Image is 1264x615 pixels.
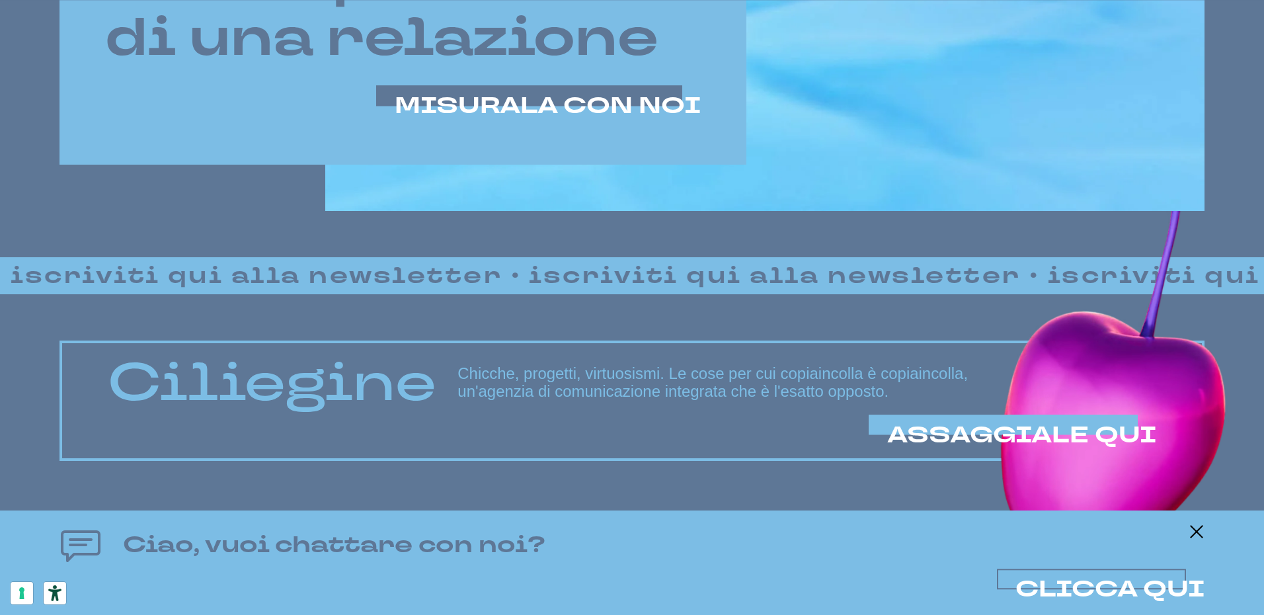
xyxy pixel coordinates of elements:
span: CLICCA QUI [1015,573,1205,605]
a: MISURALA CON NOI [395,93,701,118]
button: CLICCA QUI [1015,577,1205,602]
button: Strumenti di accessibilità [44,582,66,604]
button: Le tue preferenze relative al consenso per le tecnologie di tracciamento [11,582,33,604]
a: ASSAGGIALE QUI [887,423,1156,448]
span: MISURALA CON NOI [395,90,701,122]
h3: Chicche, progetti, virtuosismi. Le cose per cui copiaincolla è copiaincolla, un'agenzia di comuni... [457,365,1156,400]
h4: Ciao, vuoi chattare con noi? [123,527,545,561]
span: ASSAGGIALE QUI [887,419,1156,451]
p: Ciliegine [108,354,436,412]
strong: iscriviti qui alla newsletter [518,259,1031,293]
